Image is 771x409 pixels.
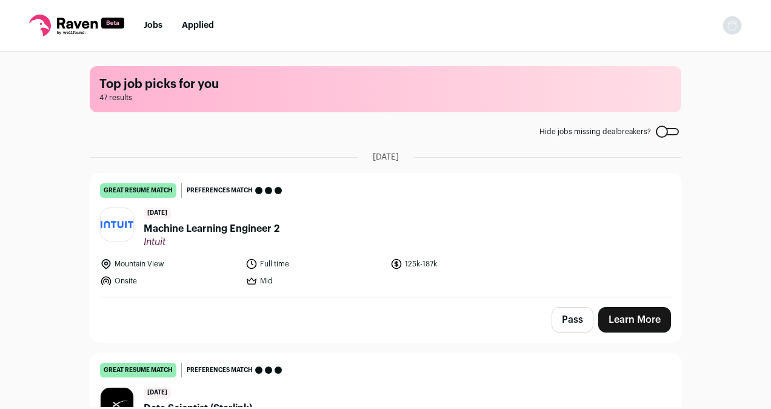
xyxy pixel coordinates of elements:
li: Mid [245,275,384,287]
a: Learn More [598,307,671,333]
li: Mountain View [100,258,238,270]
span: Preferences match [187,184,253,197]
div: great resume match [100,183,176,198]
span: Intuit [144,236,279,248]
a: great resume match Preferences match [DATE] Machine Learning Engineer 2 Intuit Mountain View Full... [90,174,681,297]
a: Jobs [144,21,162,30]
a: Applied [182,21,214,30]
span: Machine Learning Engineer 2 [144,221,279,236]
span: Hide jobs missing dealbreakers? [539,127,651,137]
span: [DATE] [144,208,171,219]
div: great resume match [100,363,176,377]
h1: Top job picks for you [99,76,672,93]
button: Pass [552,307,593,333]
span: 47 results [99,93,672,103]
button: Open dropdown [723,16,742,35]
li: Onsite [100,275,238,287]
img: 063e6e21db467e0fea59c004443fc3bf10cf4ada0dac12847339c93fdb63647b.png [101,221,133,228]
span: Preferences match [187,364,253,376]
li: 125k-187k [390,258,529,270]
span: [DATE] [373,151,399,163]
li: Full time [245,258,384,270]
span: [DATE] [144,387,171,399]
img: nopic.png [723,16,742,35]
